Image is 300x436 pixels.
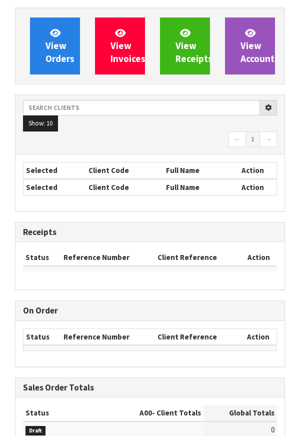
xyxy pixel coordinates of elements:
th: Status [23,329,61,345]
th: Client Code [86,162,164,178]
th: Client Code [86,179,164,195]
a: ViewAccounts [225,17,275,74]
span: View Accounts [240,27,279,64]
th: Reference Number [61,329,155,345]
span: View Invoices [110,27,145,64]
th: Status [23,405,107,421]
h3: On Order [23,306,277,315]
span: Draft [25,426,45,436]
th: Full Name [163,162,229,178]
span: View Receipts [175,27,212,64]
a: ViewOrders [30,17,80,74]
a: 1 [245,131,260,147]
th: Action [240,249,277,265]
h3: Receipts [23,227,277,237]
th: Action [229,162,276,178]
th: Global Totals [203,405,277,421]
input: Search clients [23,100,260,115]
span: 0 [271,425,274,434]
th: Client Reference [155,249,240,265]
button: Show: 10 [23,115,58,131]
th: Client Reference [155,329,240,345]
span: A00 [139,408,152,417]
th: Status [23,249,61,265]
th: Selected [23,179,86,195]
a: ViewReceipts [160,17,210,74]
th: Full Name [163,179,229,195]
a: ViewInvoices [95,17,145,74]
th: Reference Number [61,249,155,265]
th: - Client Totals [107,405,203,421]
a: ← [228,131,246,147]
a: → [259,131,277,147]
span: View Orders [45,27,74,64]
nav: Page navigation [23,131,277,149]
h3: Sales Order Totals [23,383,277,392]
th: Action [229,179,276,195]
th: Selected [23,162,86,178]
th: Action [240,329,276,345]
